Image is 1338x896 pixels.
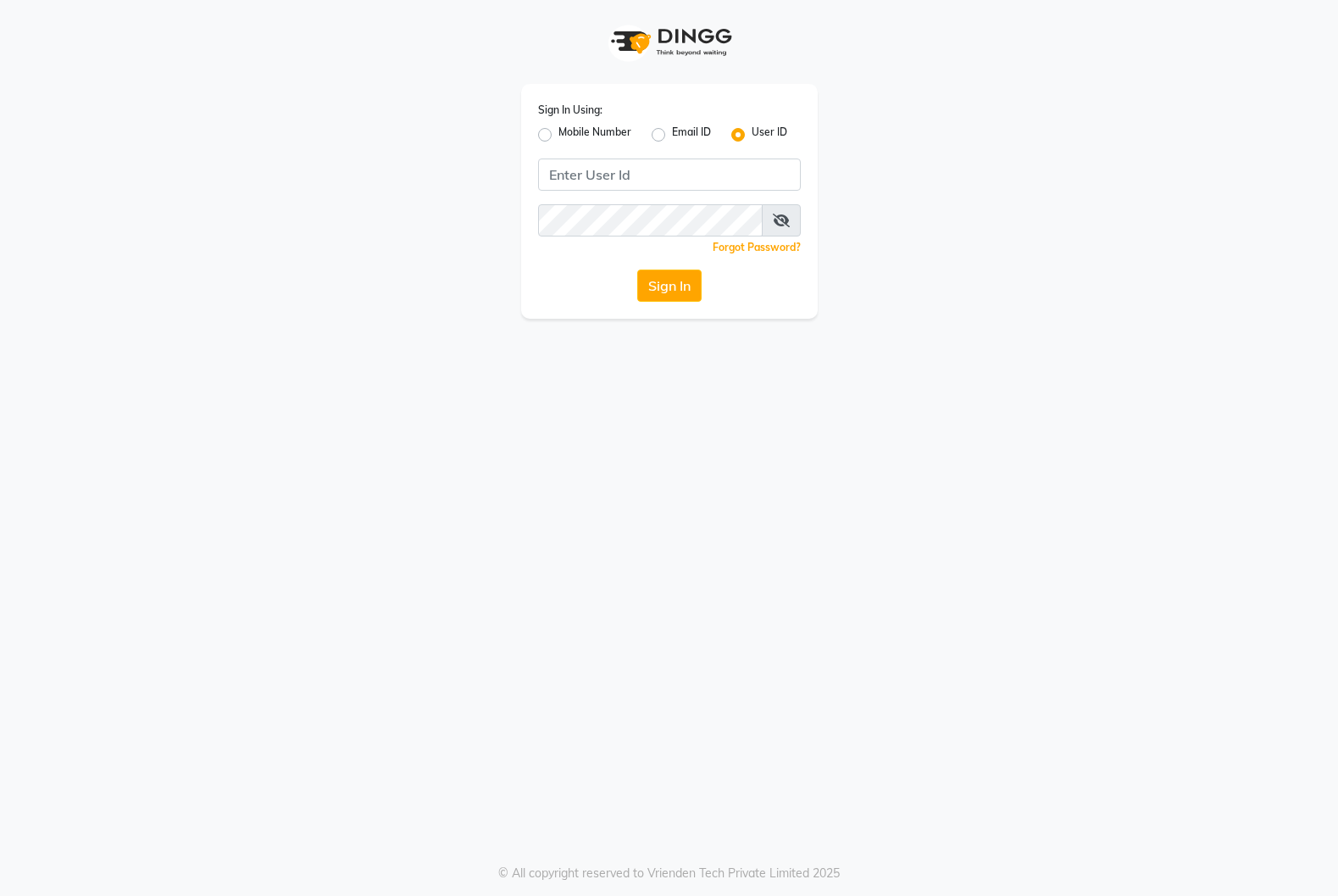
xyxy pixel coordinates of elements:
button: Sign In [637,270,702,302]
label: Sign In Using: [538,103,602,118]
a: Forgot Password? [713,241,801,253]
input: Username [538,159,801,191]
label: Mobile Number [558,125,631,145]
label: Email ID [672,125,711,145]
img: logo1.svg [602,17,737,67]
label: User ID [752,125,787,145]
input: Username [538,204,763,237]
